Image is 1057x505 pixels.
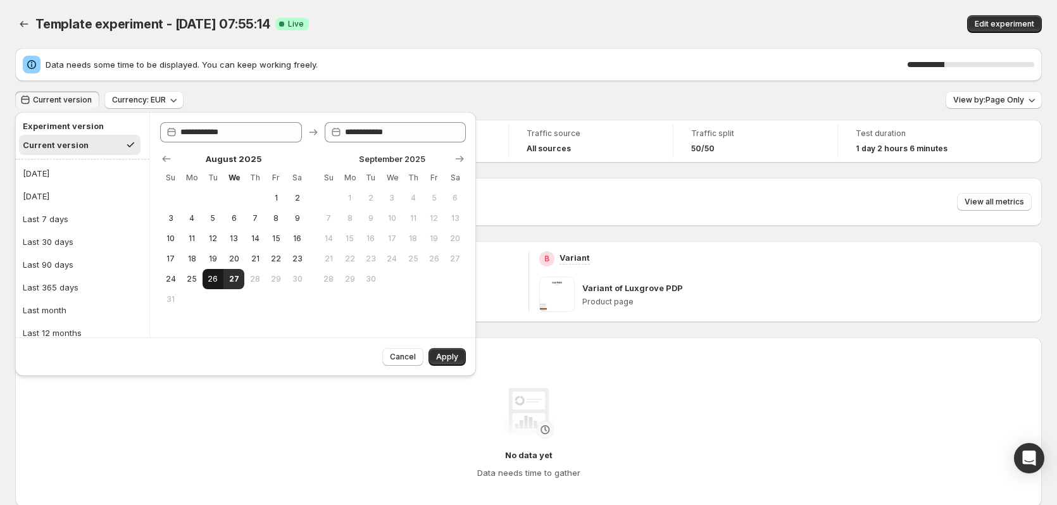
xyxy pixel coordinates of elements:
button: Friday August 22 2025 [266,249,287,269]
button: Thursday September 18 2025 [403,228,423,249]
h4: All sources [527,144,571,154]
button: Thursday August 7 2025 [244,208,265,228]
span: 1 [271,193,282,203]
p: Variant of Luxgrove PDP [582,282,683,294]
th: Saturday [287,168,308,188]
button: Monday August 18 2025 [181,249,202,269]
button: Last 7 days [19,209,146,229]
button: Monday September 29 2025 [339,269,360,289]
span: 9 [292,213,303,223]
button: Tuesday September 23 2025 [360,249,381,269]
button: Monday August 4 2025 [181,208,202,228]
span: 14 [323,234,334,244]
a: Test duration1 day 2 hours 6 minutes [856,127,985,155]
button: Current version [19,135,141,155]
span: Sa [450,173,461,183]
p: Product page [582,297,1032,307]
button: Thursday September 25 2025 [403,249,423,269]
span: 2 [292,193,303,203]
button: Monday September 15 2025 [339,228,360,249]
button: Edit experiment [967,15,1042,33]
th: Sunday [160,168,181,188]
span: 12 [428,213,439,223]
span: 26 [208,274,218,284]
span: Apply [436,352,458,362]
span: 15 [271,234,282,244]
button: Last 365 days [19,277,146,297]
span: Live [288,19,304,29]
span: 25 [408,254,418,264]
span: Currency: EUR [112,95,166,105]
span: 24 [165,274,176,284]
th: Wednesday [223,168,244,188]
button: Last 30 days [19,232,146,252]
span: 3 [387,193,397,203]
button: Friday August 29 2025 [266,269,287,289]
span: Edit experiment [975,19,1034,29]
span: We [387,173,397,183]
span: Current version [33,95,92,105]
th: Tuesday [203,168,223,188]
span: Su [323,173,334,183]
span: Th [408,173,418,183]
span: 11 [186,234,197,244]
button: Friday August 8 2025 [266,208,287,228]
button: Thursday August 14 2025 [244,228,265,249]
button: End of range Today Wednesday August 27 2025 [223,269,244,289]
button: Monday August 11 2025 [181,228,202,249]
div: [DATE] [23,190,49,203]
span: 1 [344,193,355,203]
h2: B [544,254,549,264]
div: [DATE] [23,167,49,180]
button: Last 90 days [19,254,146,275]
span: Traffic split [691,128,820,139]
h4: Data needs time to gather [477,466,580,479]
span: 2 [365,193,376,203]
span: 5 [428,193,439,203]
span: 31 [165,294,176,304]
span: 20 [228,254,239,264]
button: Sunday August 31 2025 [160,289,181,309]
button: Last month [19,300,146,320]
button: Saturday September 20 2025 [445,228,466,249]
button: Monday September 1 2025 [339,188,360,208]
button: Sunday September 14 2025 [318,228,339,249]
span: 1 day 2 hours 6 minutes [856,144,948,154]
span: 19 [208,254,218,264]
div: Open Intercom Messenger [1014,443,1044,473]
th: Wednesday [382,168,403,188]
span: 7 [249,213,260,223]
button: Sunday September 21 2025 [318,249,339,269]
button: Sunday September 7 2025 [318,208,339,228]
img: Variant of Luxgrove PDP [539,277,575,312]
button: Start of range Tuesday August 26 2025 [203,269,223,289]
button: Sunday September 28 2025 [318,269,339,289]
button: Thursday August 21 2025 [244,249,265,269]
span: 13 [450,213,461,223]
button: Saturday August 30 2025 [287,269,308,289]
span: 3 [165,213,176,223]
button: Sunday August 17 2025 [160,249,181,269]
span: Test duration [856,128,985,139]
span: 23 [365,254,376,264]
h4: No data yet [505,449,553,461]
span: Mo [344,173,355,183]
span: 18 [186,254,197,264]
button: Monday September 8 2025 [339,208,360,228]
span: Tu [365,173,376,183]
span: Fr [271,173,282,183]
span: 29 [344,274,355,284]
button: Current version [15,91,99,109]
span: We [228,173,239,183]
span: 13 [228,234,239,244]
button: Wednesday September 3 2025 [382,188,403,208]
button: Wednesday August 6 2025 [223,208,244,228]
span: 22 [344,254,355,264]
span: Traffic source [527,128,655,139]
button: Saturday September 13 2025 [445,208,466,228]
button: [DATE] [19,186,146,206]
button: Tuesday August 12 2025 [203,228,223,249]
span: 30 [292,274,303,284]
button: Tuesday August 19 2025 [203,249,223,269]
th: Friday [423,168,444,188]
